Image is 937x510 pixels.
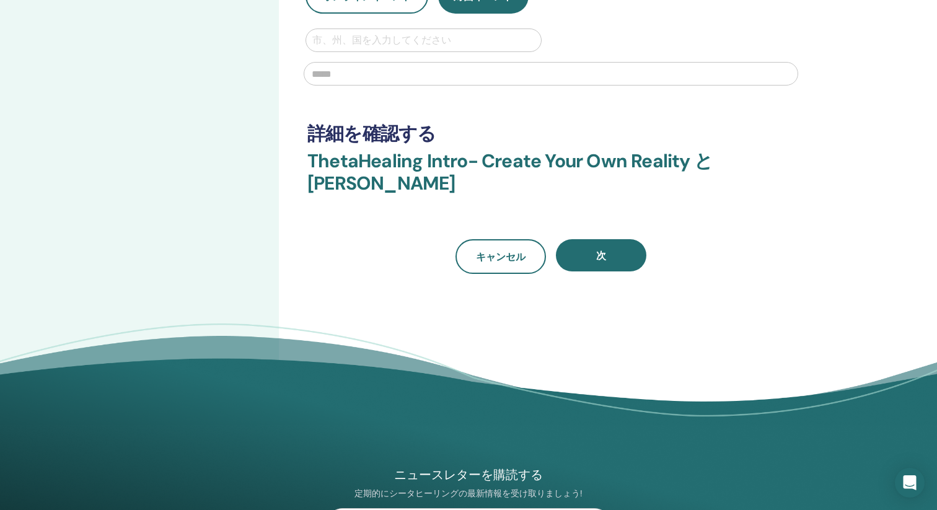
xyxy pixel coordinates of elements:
button: 次 [556,239,646,271]
h3: 詳細を確認する [307,123,794,145]
p: 定期的にシータヒーリングの最新情報を受け取りましょう! [325,488,612,499]
span: 次 [596,249,606,262]
div: Open Intercom Messenger [895,468,925,498]
span: キャンセル [476,250,526,263]
a: キャンセル [455,239,546,274]
h3: ThetaHealing Intro- Create Your Own Reality と [PERSON_NAME] [307,150,794,209]
h4: ニュースレターを購読する [325,467,612,483]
